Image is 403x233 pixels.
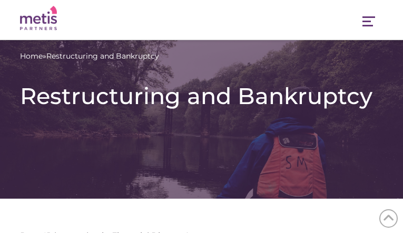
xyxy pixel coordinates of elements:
[20,51,159,62] span: »
[20,83,383,109] h1: Restructuring and Bankruptcy
[20,51,43,62] a: Home
[46,51,159,62] span: Restructuring and Bankruptcy
[20,6,57,31] img: Metis Partners
[379,209,398,228] span: Back to Top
